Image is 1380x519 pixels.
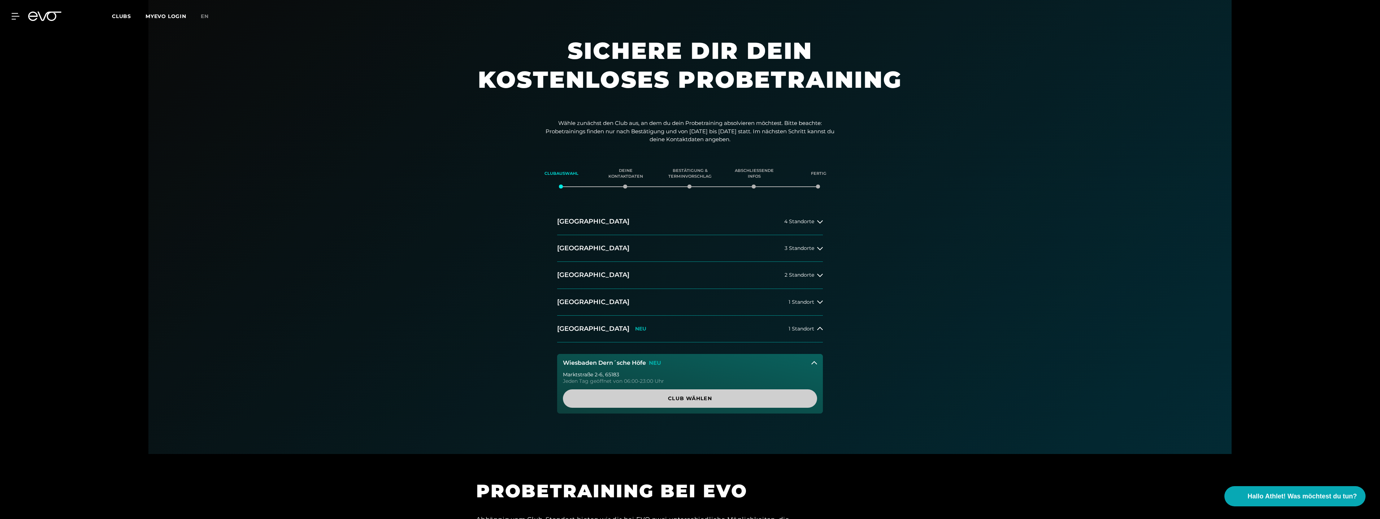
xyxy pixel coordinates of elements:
[557,244,629,253] h2: [GEOGRAPHIC_DATA]
[785,246,814,251] span: 3 Standorte
[146,13,186,20] a: MYEVO LOGIN
[557,289,823,316] button: [GEOGRAPHIC_DATA]1 Standort
[580,395,800,402] span: Club wählen
[473,36,907,108] h1: Sichere dir dein kostenloses Probetraining
[603,164,649,183] div: Deine Kontaktdaten
[112,13,131,20] span: Clubs
[649,360,661,366] p: NEU
[538,164,585,183] div: Clubauswahl
[201,13,209,20] span: en
[563,360,646,366] h3: Wiesbaden Dern´sche Höfe
[557,217,629,226] h2: [GEOGRAPHIC_DATA]
[635,326,646,332] p: NEU
[557,354,823,372] button: Wiesbaden Dern´sche HöfeNEU
[476,479,801,503] h1: PROBETRAINING BEI EVO
[201,12,217,21] a: en
[795,164,842,183] div: Fertig
[785,272,814,278] span: 2 Standorte
[563,389,817,408] a: Club wählen
[789,326,814,332] span: 1 Standort
[563,372,817,377] div: Marktstraße 2-6 , 65183
[557,324,629,333] h2: [GEOGRAPHIC_DATA]
[546,119,834,144] p: Wähle zunächst den Club aus, an dem du dein Probetraining absolvieren möchtest. Bitte beachte: Pr...
[557,262,823,289] button: [GEOGRAPHIC_DATA]2 Standorte
[667,164,713,183] div: Bestätigung & Terminvorschlag
[557,208,823,235] button: [GEOGRAPHIC_DATA]4 Standorte
[557,298,629,307] h2: [GEOGRAPHIC_DATA]
[563,379,817,384] div: Jeden Tag geöffnet von 06:00-23:00 Uhr
[1247,492,1357,501] span: Hallo Athlet! Was möchtest du tun?
[789,299,814,305] span: 1 Standort
[112,13,146,20] a: Clubs
[784,219,814,224] span: 4 Standorte
[1224,486,1366,506] button: Hallo Athlet! Was möchtest du tun?
[557,235,823,262] button: [GEOGRAPHIC_DATA]3 Standorte
[557,271,629,280] h2: [GEOGRAPHIC_DATA]
[557,316,823,342] button: [GEOGRAPHIC_DATA]NEU1 Standort
[731,164,777,183] div: Abschließende Infos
